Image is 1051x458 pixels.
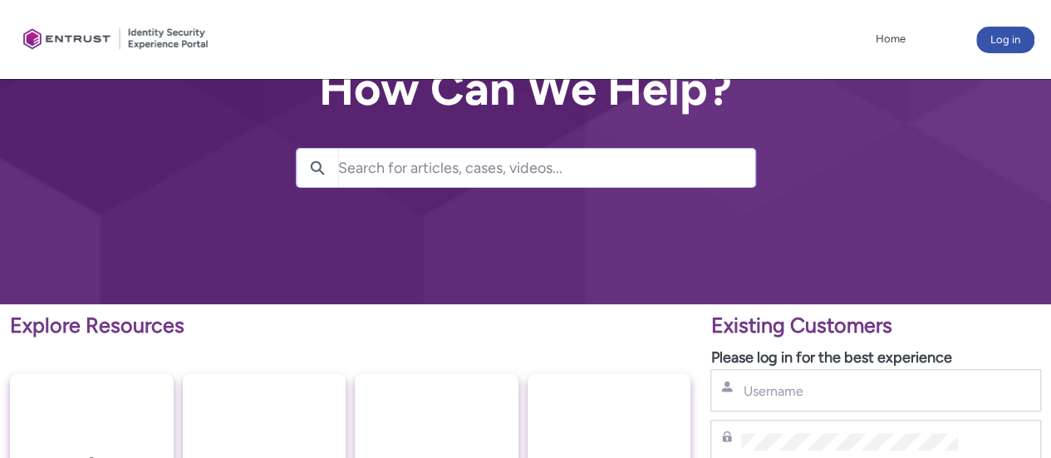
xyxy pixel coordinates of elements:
input: Search for articles, cases, videos... [338,149,755,187]
input: Username [741,382,957,400]
a: Home [872,27,910,52]
h2: How Can We Help? [296,63,756,115]
button: Search [297,149,338,187]
p: Explore Resources [10,310,690,342]
button: Log in [976,27,1034,53]
p: Existing Customers [710,310,1041,342]
p: Please log in for the best experience [710,347,1041,369]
